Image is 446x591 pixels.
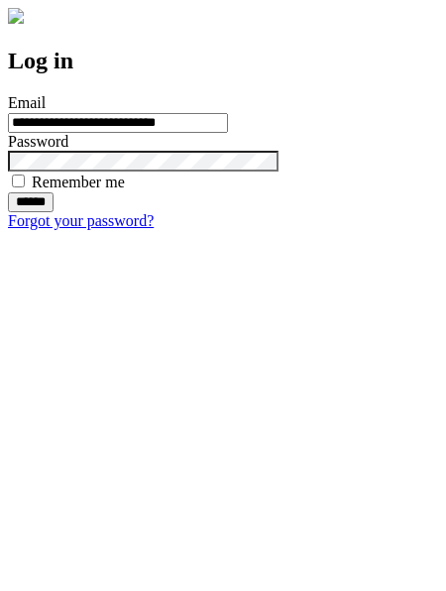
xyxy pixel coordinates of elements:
img: logo-4e3dc11c47720685a147b03b5a06dd966a58ff35d612b21f08c02c0306f2b779.png [8,8,24,24]
label: Remember me [32,174,125,190]
h2: Log in [8,48,438,74]
a: Forgot your password? [8,212,154,229]
label: Email [8,94,46,111]
label: Password [8,133,68,150]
